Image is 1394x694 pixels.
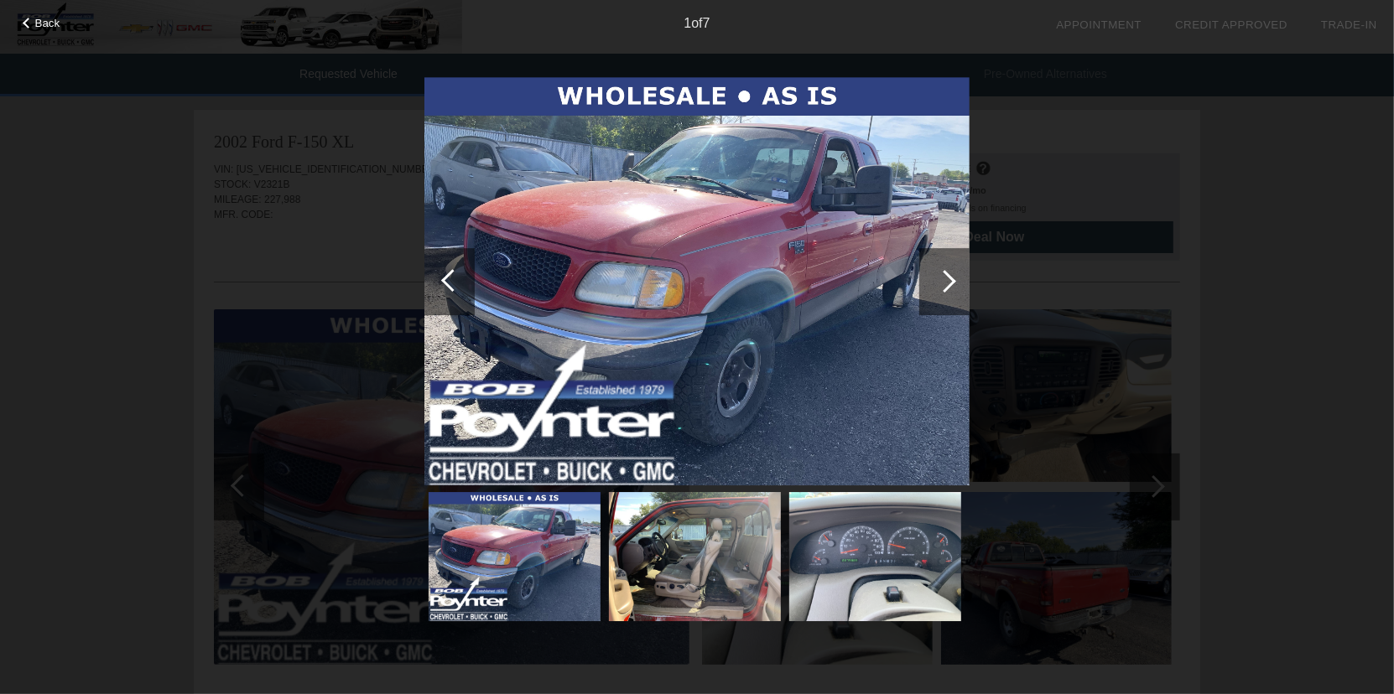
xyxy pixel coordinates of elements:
[789,492,961,621] img: 2e0c5a76584a72cafc05d8c7884ae9c7x.jpg
[424,77,970,486] img: 90a90ddf7ad7c7116911de1cdc944545x.jpg
[429,492,601,621] img: 90a90ddf7ad7c7116911de1cdc944545x.jpg
[1056,18,1142,31] a: Appointment
[684,16,691,30] span: 1
[609,492,781,621] img: 2721ecfc636d15a694848986c4da6967x.jpg
[1321,18,1377,31] a: Trade-In
[1175,18,1287,31] a: Credit Approved
[35,17,60,29] span: Back
[703,16,710,30] span: 7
